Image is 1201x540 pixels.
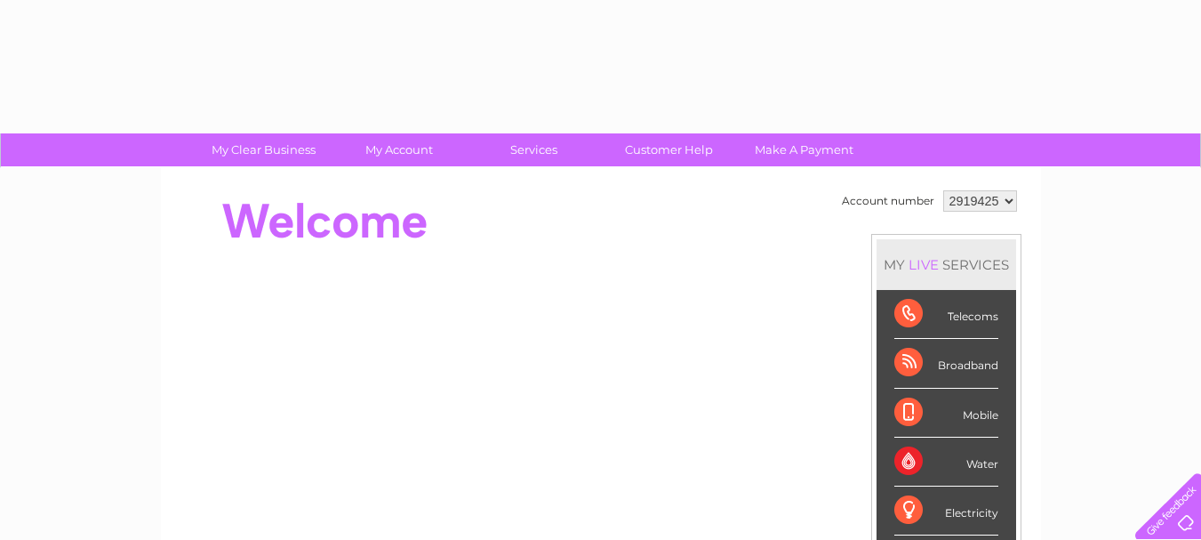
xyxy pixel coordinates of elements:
[894,290,998,339] div: Telecoms
[894,487,998,536] div: Electricity
[596,133,742,166] a: Customer Help
[894,389,998,438] div: Mobile
[460,133,607,166] a: Services
[894,339,998,388] div: Broadband
[877,239,1016,290] div: MY SERVICES
[837,186,939,216] td: Account number
[190,133,337,166] a: My Clear Business
[731,133,877,166] a: Make A Payment
[905,256,942,273] div: LIVE
[894,438,998,487] div: Water
[325,133,472,166] a: My Account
